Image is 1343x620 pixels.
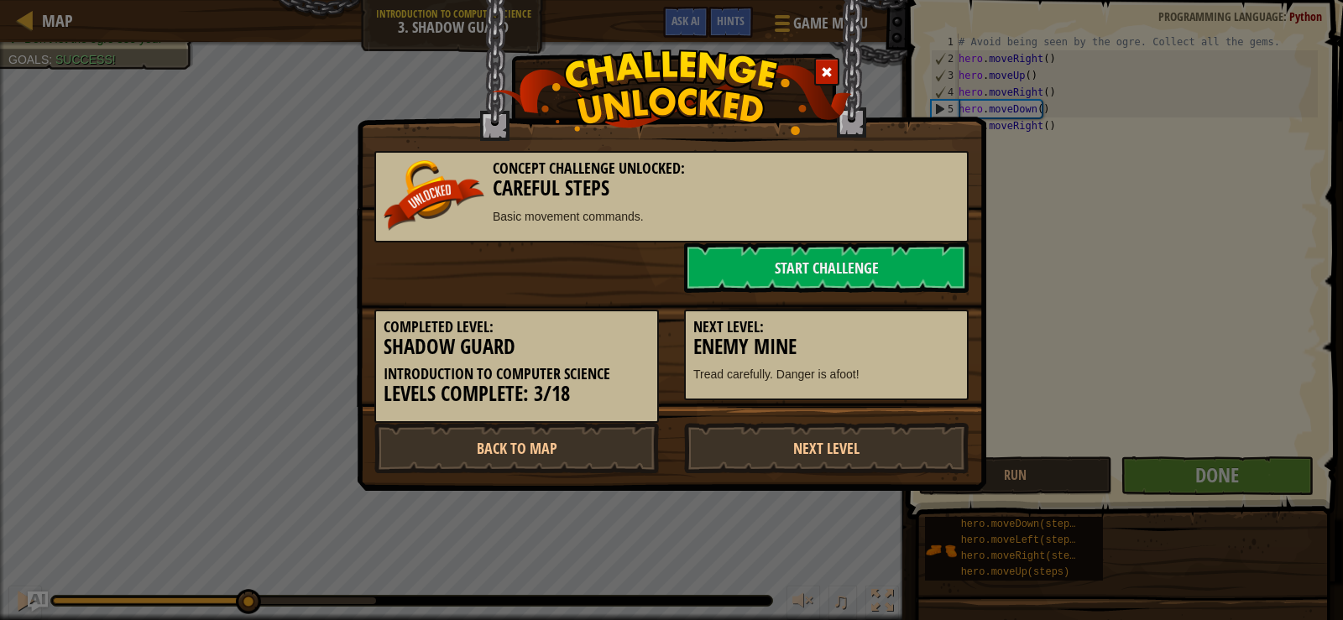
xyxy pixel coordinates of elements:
img: challenge_unlocked.png [492,49,852,135]
h3: Levels Complete: 3/18 [384,383,650,405]
p: Basic movement commands. [384,208,959,225]
span: Concept Challenge Unlocked: [493,158,685,179]
h5: Completed Level: [384,319,650,336]
h3: Careful Steps [384,177,959,200]
a: Next Level [684,423,969,473]
img: unlocked_banner.png [384,160,484,231]
h3: Shadow Guard [384,336,650,358]
h5: Introduction to Computer Science [384,366,650,383]
a: Back to Map [374,423,659,473]
p: Tread carefully. Danger is afoot! [693,366,959,383]
h5: Next Level: [693,319,959,336]
h3: Enemy Mine [693,336,959,358]
a: Start Challenge [684,242,969,293]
